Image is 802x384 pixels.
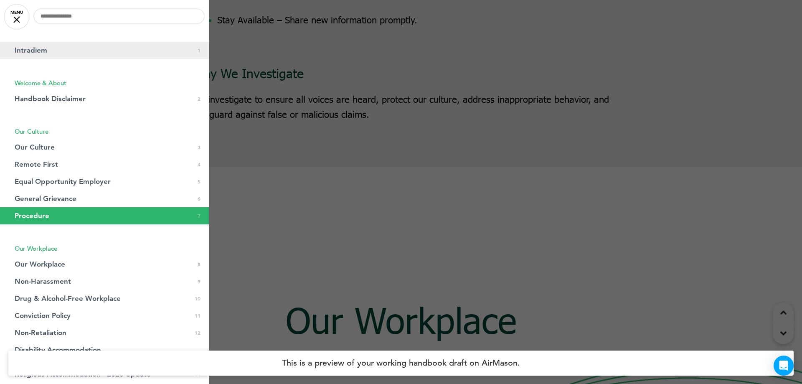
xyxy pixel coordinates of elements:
span: 5 [198,178,200,185]
span: 2 [198,95,200,102]
span: Equal Opportunity Employer [15,178,111,185]
span: 11 [195,312,200,319]
div: Open Intercom Messenger [774,356,794,376]
span: Religious Accommodation - 2023 Update [15,371,151,378]
span: Our Culture [15,144,55,151]
span: Our Workplace [15,261,65,268]
span: Intradiem [15,47,47,54]
span: General Grievance [15,195,76,202]
h4: This is a preview of your working handbook draft on AirMason. [8,351,794,376]
span: 9 [198,278,200,285]
span: 13 [195,350,200,357]
span: 12 [195,329,200,336]
span: 7 [198,212,200,219]
span: 1 [198,47,200,54]
span: Procedure [15,212,49,219]
span: 3 [198,144,200,151]
span: 6 [198,195,200,202]
span: Drug & Alcohol-Free Workplace [15,295,121,302]
span: Conviction Policy [15,312,71,319]
span: Disability Accommodation (ADA & ADAA) [15,346,152,361]
a: MENU [4,4,29,29]
span: 4 [198,161,200,168]
span: 10 [195,295,200,302]
span: Non-Harassment [15,278,71,285]
span: Handbook Disclaimer [15,95,86,102]
span: 8 [198,261,200,268]
span: Non-Retaliation [15,329,66,336]
span: Remote First [15,161,58,168]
